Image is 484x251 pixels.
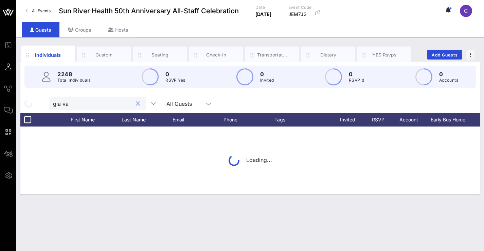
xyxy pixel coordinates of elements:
button: clear icon [136,100,140,107]
div: Dietary [313,52,343,58]
p: Date [255,4,272,11]
span: Add Guests [431,52,458,57]
span: C [464,7,468,14]
span: All Events [32,8,51,13]
div: Last Name [122,113,173,127]
div: Transportation [257,52,287,58]
div: Individuals [33,51,63,58]
a: All Events [22,5,55,16]
div: Check-In [201,52,231,58]
p: JEM7J3 [288,11,312,18]
div: Loading... [229,155,272,166]
p: Accounts [439,77,458,84]
button: Add Guests [427,50,462,60]
div: C [460,5,472,17]
div: Hosts [100,22,137,37]
p: 0 [349,70,364,78]
p: Event Code [288,4,312,11]
div: Guests [22,22,59,37]
p: 0 [439,70,458,78]
p: Invited [260,77,274,84]
div: Invited [332,113,370,127]
div: Custom [89,52,119,58]
div: Account [393,113,431,127]
div: First Name [71,113,122,127]
p: Total Individuals [57,77,91,84]
p: 0 [260,70,274,78]
div: Email [173,113,223,127]
div: All Guests [166,101,192,107]
span: Sun River Health 50th Anniversary All-Staff Celebration [59,6,239,16]
div: Groups [59,22,100,37]
div: Tags [274,113,332,127]
div: Phone [223,113,274,127]
p: RSVP`d [349,77,364,84]
div: RSVP [370,113,393,127]
p: RSVP Yes [165,77,185,84]
p: 2248 [57,70,91,78]
p: [DATE] [255,11,272,18]
p: 0 [165,70,185,78]
div: All Guests [162,97,217,110]
div: YES Rsvps [369,52,399,58]
div: Seating [145,52,175,58]
div: Early Bus Home [431,113,482,127]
